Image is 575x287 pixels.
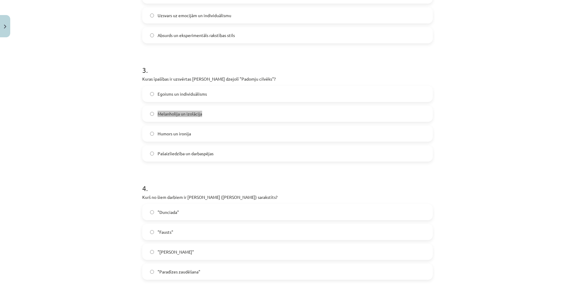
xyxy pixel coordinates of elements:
[150,210,154,214] input: "Dunciada"
[158,229,173,235] span: "Fausts"
[150,14,154,17] input: Uzsvars uz emocijām un individuālismu
[150,250,154,254] input: "[PERSON_NAME]"
[150,152,154,156] input: Pašaizliedzība un darbaspējas
[158,269,200,275] span: "Paradīzes zaudēšana"
[4,25,6,29] img: icon-close-lesson-0947bae3869378f0d4975bcd49f059093ad1ed9edebbc8119c70593378902aed.svg
[158,131,191,137] span: Humors un ironija
[158,12,231,19] span: Uzsvars uz emocijām un individuālismu
[150,112,154,116] input: Melanholija un izolācija
[142,174,433,192] h1: 4 .
[150,270,154,274] input: "Paradīzes zaudēšana"
[142,76,433,82] p: Kuras īpašības ir uzsvērtas [PERSON_NAME] dzejolī "Padomju cilvēks"?
[158,150,214,157] span: Pašaizliedzība un darbaspējas
[150,132,154,136] input: Humors un ironija
[150,230,154,234] input: "Fausts"
[142,194,433,200] p: Kurš no šiem darbiem ir [PERSON_NAME] ([PERSON_NAME]) sarakstīts?
[150,92,154,96] input: Egoisms un individuālisms
[158,32,235,39] span: Absurds un eksperimentāls rakstības stils
[158,249,194,255] span: "[PERSON_NAME]"
[158,111,202,117] span: Melanholija un izolācija
[142,55,433,74] h1: 3 .
[158,209,179,215] span: "Dunciada"
[150,33,154,37] input: Absurds un eksperimentāls rakstības stils
[158,91,207,97] span: Egoisms un individuālisms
